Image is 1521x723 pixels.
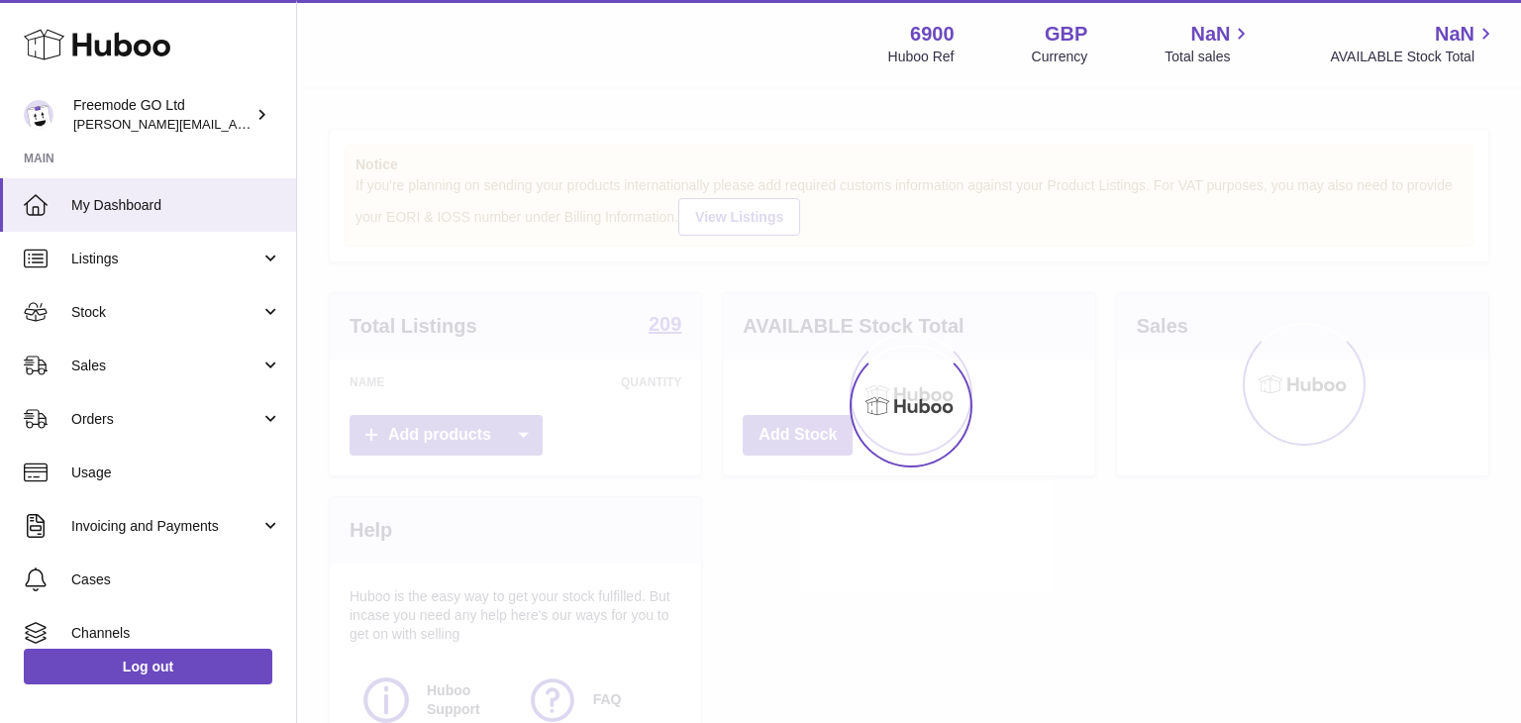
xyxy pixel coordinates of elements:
strong: GBP [1045,21,1087,48]
a: Log out [24,649,272,684]
a: NaN AVAILABLE Stock Total [1330,21,1497,66]
span: Channels [71,624,281,643]
a: NaN Total sales [1165,21,1253,66]
span: Orders [71,410,260,429]
span: Sales [71,357,260,375]
div: Currency [1032,48,1088,66]
div: Freemode GO Ltd [73,96,252,134]
span: Listings [71,250,260,268]
span: Usage [71,464,281,482]
span: Invoicing and Payments [71,517,260,536]
span: Total sales [1165,48,1253,66]
span: Cases [71,570,281,589]
span: NaN [1435,21,1474,48]
span: [PERSON_NAME][EMAIL_ADDRESS][DOMAIN_NAME] [73,116,397,132]
img: lenka.smikniarova@gioteck.com [24,100,53,130]
span: AVAILABLE Stock Total [1330,48,1497,66]
span: My Dashboard [71,196,281,215]
span: NaN [1190,21,1230,48]
span: Stock [71,303,260,322]
strong: 6900 [910,21,955,48]
div: Huboo Ref [888,48,955,66]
